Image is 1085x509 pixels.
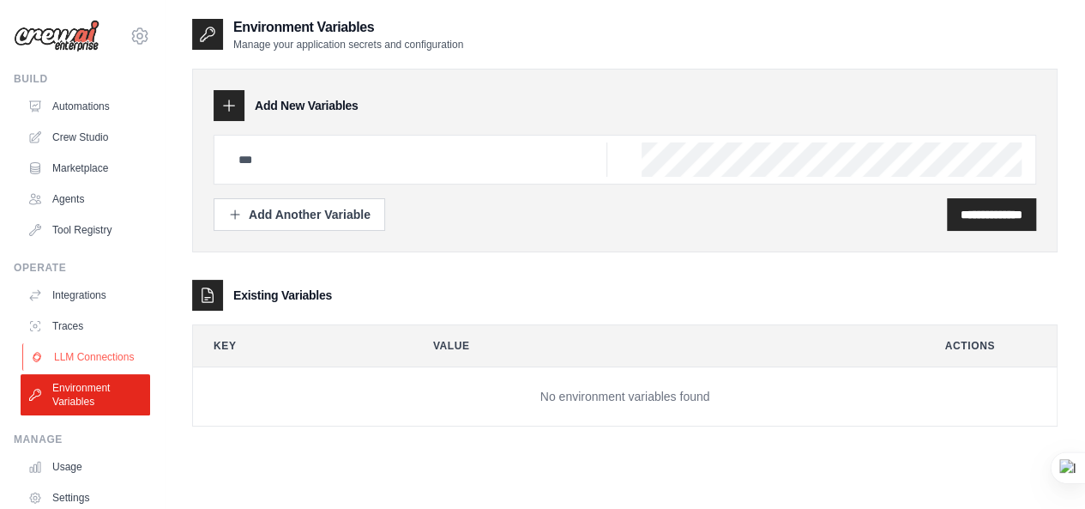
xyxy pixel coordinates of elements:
h3: Existing Variables [233,287,332,304]
div: Operate [14,261,150,275]
td: No environment variables found [193,367,1057,427]
th: Key [193,325,399,367]
a: Traces [21,312,150,340]
h3: Add New Variables [255,97,359,114]
th: Value [413,325,911,367]
img: Logo [14,20,99,52]
h2: Environment Variables [233,17,463,38]
th: Actions [925,325,1058,367]
p: Manage your application secrets and configuration [233,38,463,52]
a: Crew Studio [21,124,150,151]
div: Build [14,72,150,86]
div: Manage [14,433,150,446]
a: Integrations [21,282,150,309]
a: Agents [21,185,150,213]
a: Automations [21,93,150,120]
button: Add Another Variable [214,198,385,231]
a: Marketplace [21,155,150,182]
a: Tool Registry [21,216,150,244]
a: Environment Variables [21,374,150,415]
a: LLM Connections [22,343,152,371]
a: Usage [21,453,150,481]
div: Add Another Variable [228,206,371,223]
